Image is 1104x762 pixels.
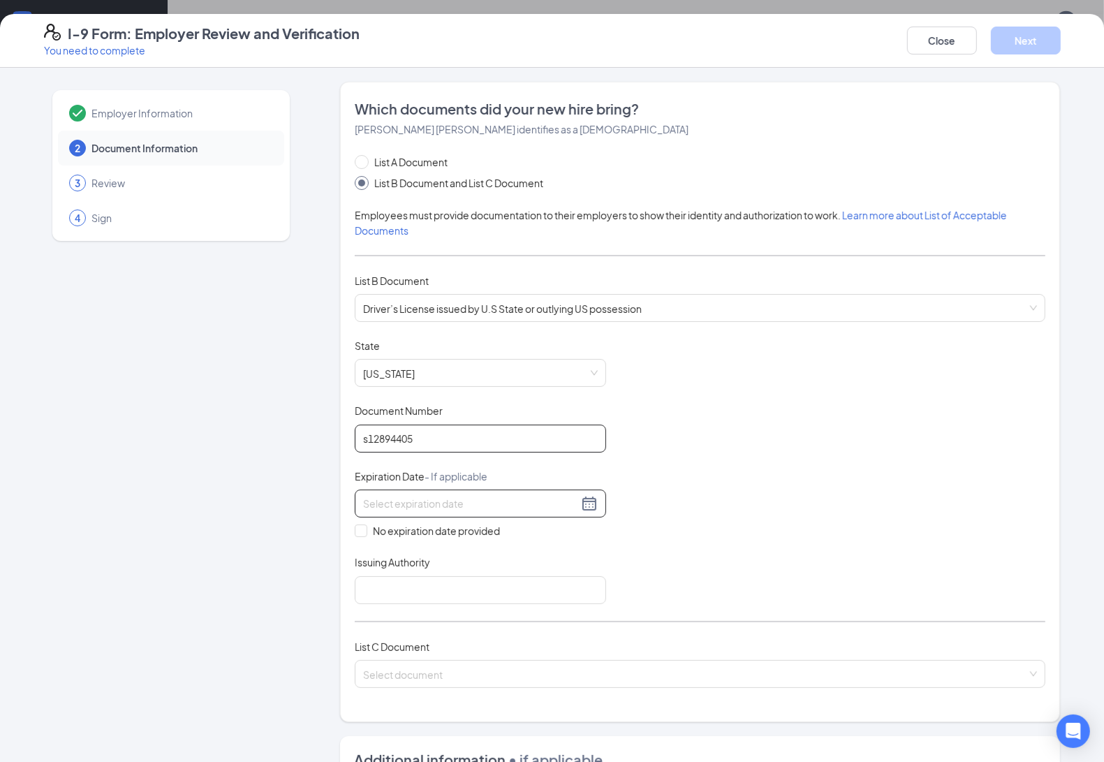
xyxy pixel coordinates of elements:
span: List A Document [369,154,453,170]
span: List B Document [355,274,429,287]
svg: FormI9EVerifyIcon [44,24,61,41]
span: [PERSON_NAME] [PERSON_NAME] identifies as a [DEMOGRAPHIC_DATA] [355,123,689,135]
button: Next [991,27,1061,54]
span: 3 [75,176,80,190]
span: - If applicable [425,470,487,483]
p: You need to complete [44,43,360,57]
span: State [355,339,380,353]
button: Close [907,27,977,54]
span: Expiration Date [355,469,487,483]
div: Open Intercom Messenger [1057,715,1090,748]
svg: Checkmark [69,105,86,122]
span: Document Information [91,141,270,155]
span: 4 [75,211,80,225]
span: Issuing Authority [355,555,430,569]
span: Massachusetts [363,360,598,386]
span: Employees must provide documentation to their employers to show their identity and authorization ... [355,209,1007,237]
span: Which documents did your new hire bring? [355,99,1045,119]
input: Select expiration date [363,496,578,511]
span: No expiration date provided [367,523,506,538]
span: Driver’s License issued by U.S State or outlying US possession [363,295,1037,321]
span: Document Number [355,404,443,418]
span: Sign [91,211,270,225]
span: 2 [75,141,80,155]
h4: I-9 Form: Employer Review and Verification [68,24,360,43]
span: Review [91,176,270,190]
span: List B Document and List C Document [369,175,549,191]
span: List C Document [355,640,429,653]
span: Employer Information [91,106,270,120]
